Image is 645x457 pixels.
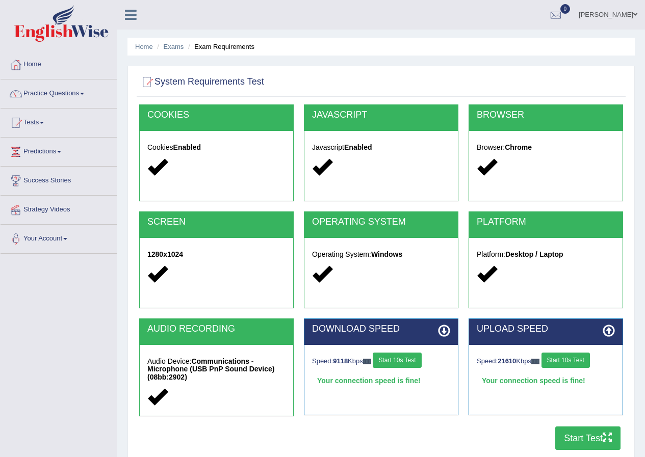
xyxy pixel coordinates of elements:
button: Start 10s Test [373,353,421,368]
strong: 1280x1024 [147,250,183,258]
a: Strategy Videos [1,196,117,221]
h2: AUDIO RECORDING [147,324,286,334]
h2: COOKIES [147,110,286,120]
h5: Javascript [312,144,450,151]
strong: Enabled [344,143,372,151]
strong: Desktop / Laptop [505,250,563,258]
div: Speed: Kbps [312,353,450,370]
h2: OPERATING SYSTEM [312,217,450,227]
h2: System Requirements Test [139,74,264,90]
h5: Audio Device: [147,358,286,381]
strong: 21610 [498,357,516,365]
h5: Operating System: [312,251,450,258]
div: Your connection speed is fine! [312,373,450,388]
h5: Platform: [477,251,615,258]
a: Exams [164,43,184,50]
li: Exam Requirements [186,42,254,51]
span: 0 [560,4,571,14]
h2: PLATFORM [477,217,615,227]
h2: JAVASCRIPT [312,110,450,120]
button: Start 10s Test [541,353,590,368]
a: Practice Questions [1,79,117,105]
a: Tests [1,109,117,134]
a: Success Stories [1,167,117,192]
a: Home [1,50,117,76]
div: Your connection speed is fine! [477,373,615,388]
div: Speed: Kbps [477,353,615,370]
h2: UPLOAD SPEED [477,324,615,334]
a: Predictions [1,138,117,163]
strong: Communications - Microphone (USB PnP Sound Device) (08bb:2902) [147,357,274,381]
strong: 9118 [333,357,348,365]
button: Start Test [555,426,621,450]
h5: Browser: [477,144,615,151]
a: Home [135,43,153,50]
h2: DOWNLOAD SPEED [312,324,450,334]
strong: Windows [371,250,402,258]
img: ajax-loader-fb-connection.gif [363,359,371,364]
h2: SCREEN [147,217,286,227]
h5: Cookies [147,144,286,151]
h2: BROWSER [477,110,615,120]
img: ajax-loader-fb-connection.gif [531,359,539,364]
strong: Enabled [173,143,201,151]
a: Your Account [1,225,117,250]
strong: Chrome [505,143,532,151]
